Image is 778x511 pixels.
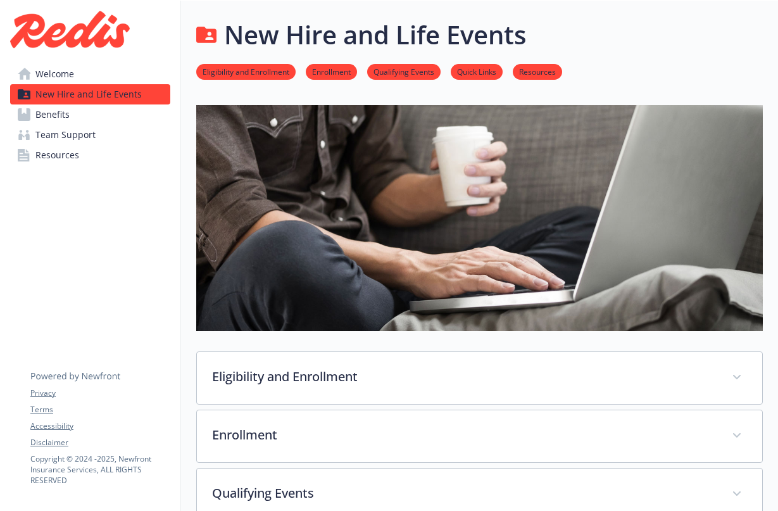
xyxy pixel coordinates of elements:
p: Qualifying Events [212,484,717,503]
a: Welcome [10,64,170,84]
a: Quick Links [451,65,503,77]
a: Team Support [10,125,170,145]
a: Terms [30,404,170,415]
img: new hire page banner [196,105,763,331]
a: Qualifying Events [367,65,441,77]
div: Eligibility and Enrollment [197,352,762,404]
a: Enrollment [306,65,357,77]
h1: New Hire and Life Events [224,16,526,54]
div: Enrollment [197,410,762,462]
span: Resources [35,145,79,165]
a: Benefits [10,104,170,125]
a: Resources [513,65,562,77]
a: Resources [10,145,170,165]
a: Accessibility [30,420,170,432]
a: Eligibility and Enrollment [196,65,296,77]
span: New Hire and Life Events [35,84,142,104]
a: Privacy [30,388,170,399]
a: Disclaimer [30,437,170,448]
p: Enrollment [212,426,717,445]
span: Benefits [35,104,70,125]
p: Copyright © 2024 - 2025 , Newfront Insurance Services, ALL RIGHTS RESERVED [30,453,170,486]
span: Welcome [35,64,74,84]
span: Team Support [35,125,96,145]
p: Eligibility and Enrollment [212,367,717,386]
a: New Hire and Life Events [10,84,170,104]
